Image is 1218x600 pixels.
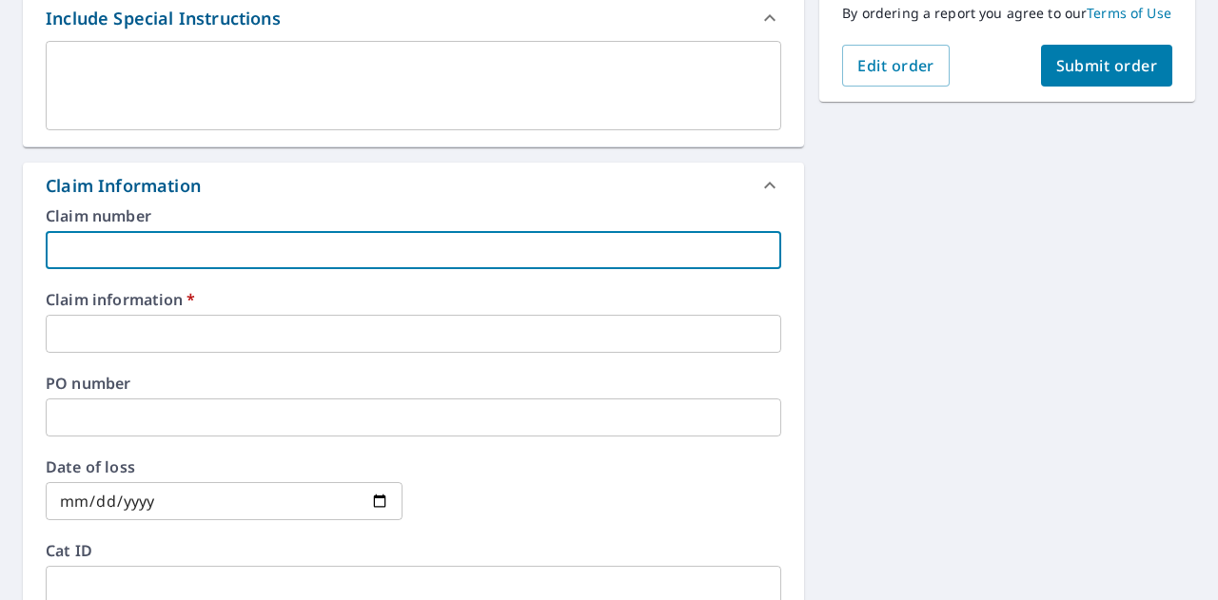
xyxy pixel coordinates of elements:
div: Include Special Instructions [46,6,281,31]
div: Claim Information [23,163,804,208]
label: Claim number [46,208,781,223]
div: Claim Information [46,173,201,199]
button: Submit order [1041,45,1173,87]
span: Submit order [1056,55,1158,76]
label: PO number [46,376,781,391]
button: Edit order [842,45,950,87]
a: Terms of Use [1087,4,1171,22]
label: Claim information [46,292,781,307]
label: Cat ID [46,543,781,558]
label: Date of loss [46,459,403,474]
span: Edit order [857,55,934,76]
p: By ordering a report you agree to our [842,5,1172,22]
